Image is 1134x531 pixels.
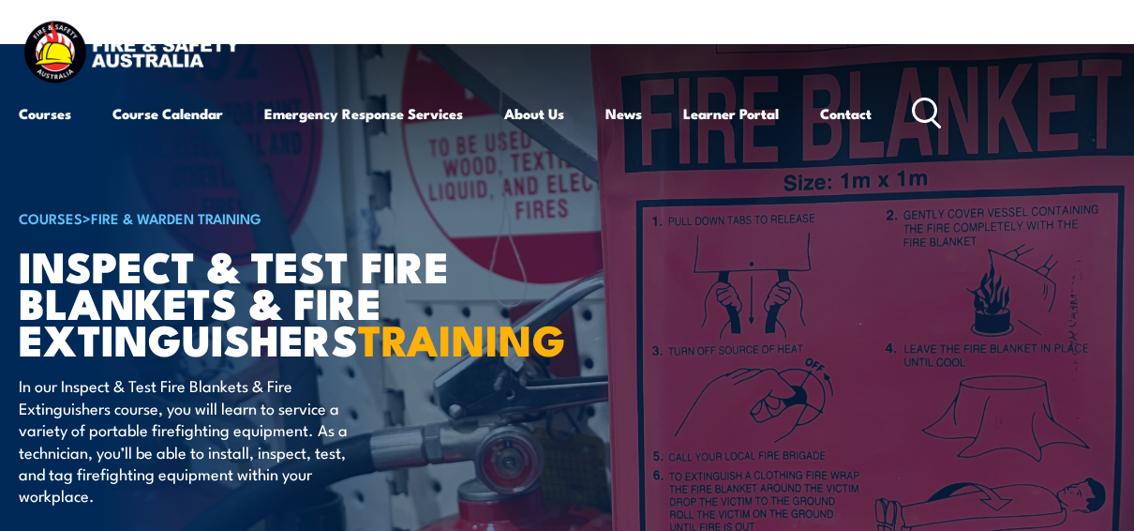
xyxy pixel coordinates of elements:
a: Fire & Warden Training [91,207,261,228]
a: Courses [19,91,71,136]
a: Contact [820,91,872,136]
h1: Inspect & Test Fire Blankets & Fire Extinguishers [19,247,482,357]
p: In our Inspect & Test Fire Blankets & Fire Extinguishers course, you will learn to service a vari... [19,374,361,506]
a: Course Calendar [112,91,223,136]
h6: > [19,206,482,229]
a: News [605,91,642,136]
a: Emergency Response Services [264,91,463,136]
a: Learner Portal [683,91,779,136]
a: COURSES [19,207,82,228]
strong: TRAINING [358,306,566,371]
a: About Us [504,91,564,136]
